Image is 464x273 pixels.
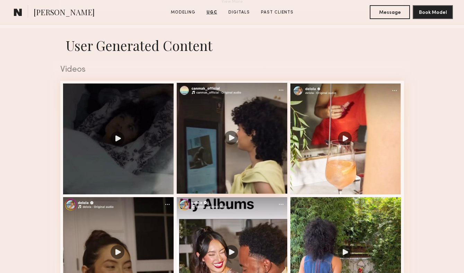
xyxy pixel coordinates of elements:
[226,9,253,16] a: Digitals
[370,5,410,19] button: Message
[413,5,453,19] button: Book Model
[413,9,453,15] a: Book Model
[55,36,410,54] h1: User Generated Content
[204,9,220,16] a: UGC
[168,9,198,16] a: Modeling
[258,9,296,16] a: Past Clients
[34,7,95,19] span: [PERSON_NAME]
[60,65,404,74] div: Videos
